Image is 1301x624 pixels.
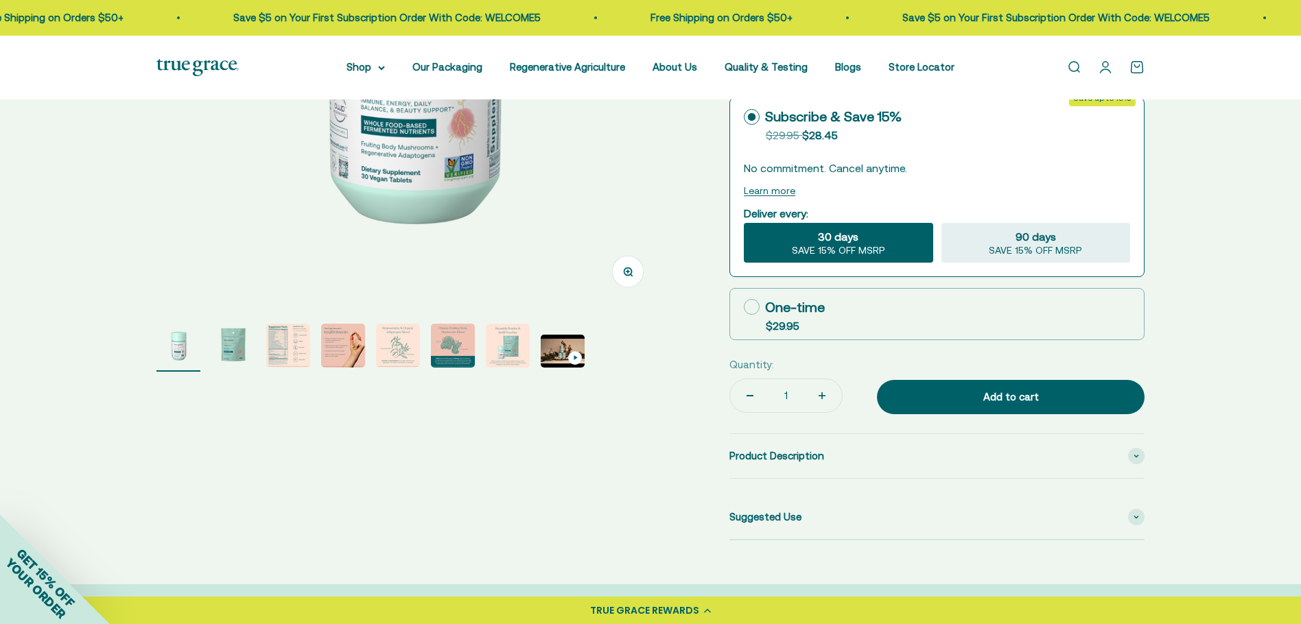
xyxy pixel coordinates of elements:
span: Product Description [729,448,824,464]
img: We select ingredients that play a concrete role in true health, and we include them at effective ... [211,324,255,368]
button: Go to item 3 [266,324,310,372]
button: Increase quantity [802,379,842,412]
span: GET 15% OFF [14,546,78,610]
p: Save $5 on Your First Subscription Order With Code: WELCOME5 [111,10,419,26]
div: Add to cart [904,389,1117,405]
img: We select ingredients that play a concrete role in true health, and we include them at effective ... [266,324,310,368]
p: Save $5 on Your First Subscription Order With Code: WELCOME5 [780,10,1088,26]
img: When you opt for our refill pouches instead of buying a whole new bottle every time you buy suppl... [486,324,530,368]
button: Add to cart [877,380,1145,414]
img: - 1200IU of Vitamin D3 from Lichen and 60 mcg of Vitamin K2 from Mena-Q7 - Regenerative & organic... [321,324,365,368]
label: Quantity: [729,357,774,373]
button: Go to item 5 [376,324,420,372]
a: Quality & Testing [725,61,808,73]
img: Holy Basil and Ashwagandha are Ayurvedic herbs known as "adaptogens." They support overall health... [376,324,420,368]
a: Blogs [835,61,861,73]
span: Suggested Use [729,509,801,525]
div: TRUE GRACE REWARDS [590,603,699,618]
button: Decrease quantity [730,379,770,412]
a: Our Packaging [412,61,482,73]
summary: Product Description [729,434,1145,478]
button: Go to item 7 [486,324,530,372]
a: Store Locator [889,61,954,73]
a: Free Shipping on Orders $50+ [528,12,670,23]
a: About Us [653,61,697,73]
button: Go to item 1 [156,324,200,372]
span: YOUR ORDER [3,555,69,621]
summary: Shop [347,59,385,75]
img: We select ingredients that play a concrete role in true health, and we include them at effective ... [156,324,200,368]
button: Go to item 4 [321,324,365,372]
img: Reighi supports healthy aging.* Cordyceps support endurance.* Our extracts come exclusively from ... [431,324,475,368]
button: Go to item 6 [431,324,475,372]
summary: Suggested Use [729,495,1145,539]
button: Go to item 8 [541,335,585,372]
a: Regenerative Agriculture [510,61,625,73]
button: Go to item 2 [211,324,255,372]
